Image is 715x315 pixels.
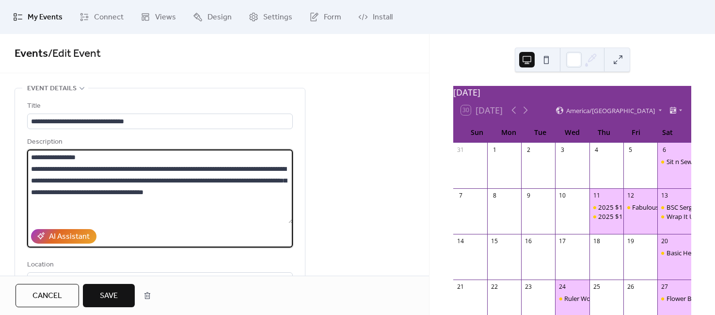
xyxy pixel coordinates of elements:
[263,12,292,23] span: Settings
[373,12,393,23] span: Install
[524,237,533,245] div: 16
[49,231,90,243] div: AI Assistant
[558,146,567,154] div: 3
[626,191,635,199] div: 12
[524,146,533,154] div: 2
[186,4,239,30] a: Design
[155,12,176,23] span: Views
[457,191,465,199] div: 7
[16,284,79,307] button: Cancel
[457,237,465,245] div: 14
[32,290,62,302] span: Cancel
[524,191,533,199] div: 9
[558,282,567,291] div: 24
[48,43,101,65] span: / Edit Event
[241,4,300,30] a: Settings
[453,86,691,99] div: [DATE]
[28,12,63,23] span: My Events
[524,282,533,291] div: 23
[592,146,601,154] div: 4
[566,107,655,114] span: America/[GEOGRAPHIC_DATA]
[461,122,493,142] div: Sun
[558,191,567,199] div: 10
[626,282,635,291] div: 26
[207,12,232,23] span: Design
[491,146,499,154] div: 1
[660,146,668,154] div: 6
[592,191,601,199] div: 11
[660,237,668,245] div: 20
[660,282,668,291] div: 27
[31,229,96,244] button: AI Assistant
[558,237,567,245] div: 17
[589,212,623,221] div: 2025 $15 Sampler Month 5 - Sept 11 2:00 (PM Session)
[626,146,635,154] div: 5
[94,12,124,23] span: Connect
[589,203,623,212] div: 2025 $15 Sampler Month 5 - Sept 11 10:30 (AM Session)
[657,249,691,257] div: Basic Hemming and Mending Class Sept 20 2025 1:00-3:00
[324,12,341,23] span: Form
[27,100,291,112] div: Title
[27,83,77,95] span: Event details
[592,282,601,291] div: 25
[657,157,691,166] div: Sit n Sew Sat Sept 6 10:00 - 3:30
[302,4,349,30] a: Form
[620,122,652,142] div: Fri
[6,4,70,30] a: My Events
[133,4,183,30] a: Views
[100,290,118,302] span: Save
[524,122,556,142] div: Tue
[457,282,465,291] div: 21
[592,237,601,245] div: 18
[588,122,620,142] div: Thu
[556,122,588,142] div: Wed
[457,146,465,154] div: 31
[493,122,525,142] div: Mon
[623,203,657,212] div: Fabulous Fridays W/Dyann Sept 12 10:30 - 3:30
[657,203,691,212] div: BSC Serger Club - Sept 13 10:30 - 12:30
[626,237,635,245] div: 19
[651,122,683,142] div: Sat
[27,136,291,148] div: Description
[27,259,291,271] div: Location
[491,191,499,199] div: 8
[15,43,48,65] a: Events
[351,4,400,30] a: Install
[72,4,131,30] a: Connect
[83,284,135,307] button: Save
[491,282,499,291] div: 22
[657,212,691,221] div: Wrap It Up in Love Pillow Wrap In Store Class - Sept 13 1:00 - 4:00
[660,191,668,199] div: 13
[657,294,691,303] div: Flower Box Club Kickoff Sept 27 10:30 - 12:30
[491,237,499,245] div: 15
[555,294,589,303] div: Ruler Work on Domestic Machines with Marsha Sept 24th - Oct 29 Session 1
